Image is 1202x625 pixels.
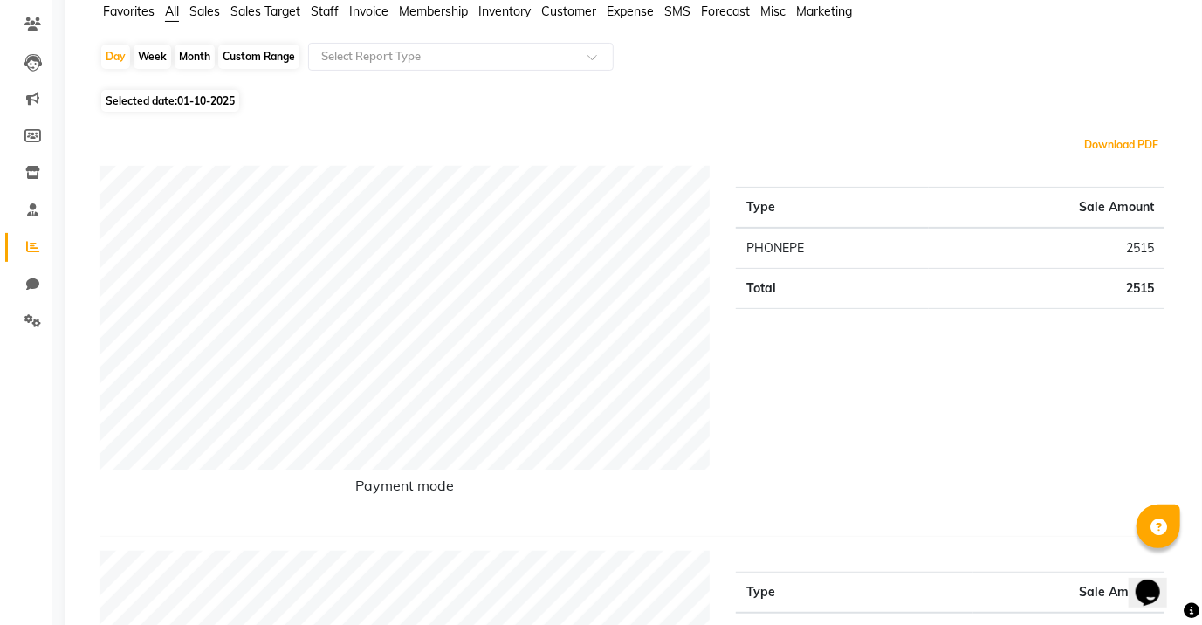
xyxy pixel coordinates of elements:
th: Type [736,188,929,229]
td: 2515 [929,269,1164,309]
iframe: chat widget [1129,555,1185,608]
span: Sales [189,3,220,19]
button: Download PDF [1080,133,1163,157]
div: Month [175,45,215,69]
td: PHONEPE [736,228,929,269]
span: Favorites [103,3,155,19]
h6: Payment mode [100,477,710,501]
span: All [165,3,179,19]
span: Sales Target [230,3,300,19]
div: Day [101,45,130,69]
span: Invoice [349,3,388,19]
span: Selected date: [101,90,239,112]
span: Marketing [796,3,852,19]
span: Customer [541,3,596,19]
span: Forecast [701,3,750,19]
span: 01-10-2025 [177,94,235,107]
td: Total [736,269,929,309]
span: Membership [399,3,468,19]
td: 2515 [929,228,1164,269]
th: Type [736,573,972,614]
div: Week [134,45,171,69]
span: Misc [760,3,786,19]
div: Custom Range [218,45,299,69]
span: SMS [664,3,690,19]
span: Expense [607,3,654,19]
th: Sale Amount [929,188,1164,229]
span: Inventory [478,3,531,19]
span: Staff [311,3,339,19]
th: Sale Amount [973,573,1164,614]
